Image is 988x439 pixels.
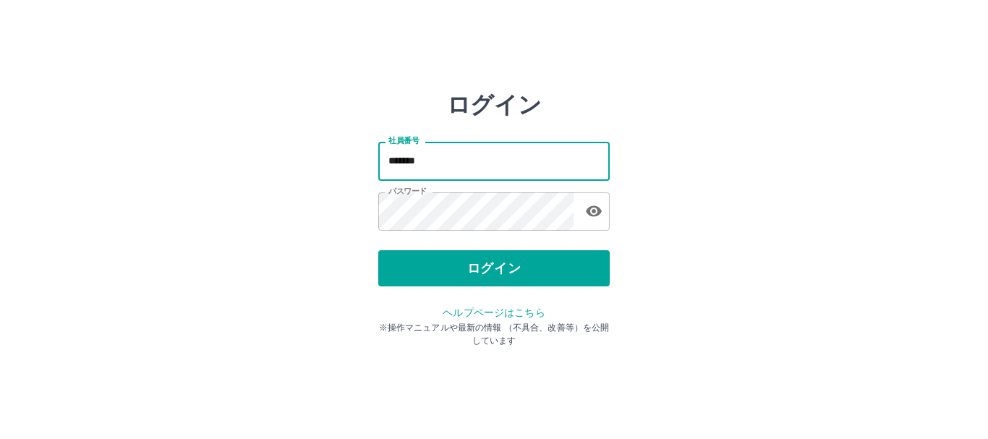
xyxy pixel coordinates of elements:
h2: ログイン [447,91,542,119]
label: 社員番号 [388,135,419,146]
label: パスワード [388,186,427,197]
p: ※操作マニュアルや最新の情報 （不具合、改善等）を公開しています [378,321,610,347]
a: ヘルプページはこちら [443,307,545,318]
button: ログイン [378,250,610,286]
